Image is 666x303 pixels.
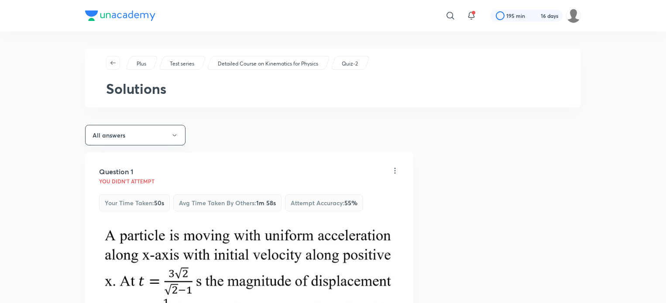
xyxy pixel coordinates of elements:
p: Test series [170,60,194,68]
img: Company Logo [85,10,155,21]
span: 50s [154,199,164,207]
a: Quiz-2 [340,60,360,68]
p: Detailed Course on Kinematics for Physics [218,60,318,68]
div: Attempt accuracy : [285,194,363,211]
h5: Question 1 [99,166,133,177]
h2: Solutions [106,80,560,97]
span: 55 % [344,199,357,207]
span: 1m 58s [256,199,276,207]
div: Avg time taken by others : [173,194,282,211]
p: You didn't Attempt [99,179,154,184]
a: Detailed Course on Kinematics for Physics [216,60,320,68]
a: Plus [135,60,148,68]
p: Plus [137,60,146,68]
img: surabhi [566,8,581,23]
div: Your time taken : [99,194,170,211]
button: All answers [85,125,185,145]
img: streak [530,11,539,20]
p: Quiz-2 [342,60,358,68]
a: Test series [168,60,196,68]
